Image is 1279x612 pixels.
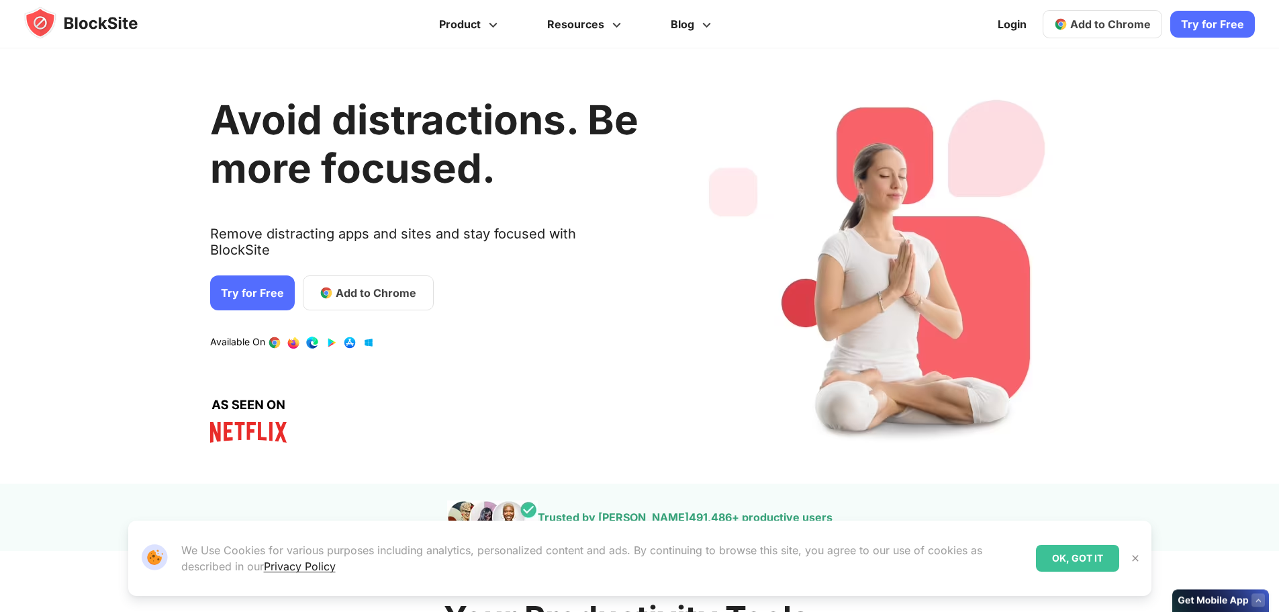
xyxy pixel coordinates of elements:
a: Add to Chrome [1043,10,1162,38]
span: Add to Chrome [1070,17,1151,31]
img: pepole images [447,500,538,534]
p: We Use Cookies for various purposes including analytics, personalized content and ads. By continu... [181,542,1025,574]
span: Add to Chrome [336,285,416,301]
a: Try for Free [210,275,295,310]
a: Login [990,8,1035,40]
a: Add to Chrome [303,275,434,310]
div: OK, GOT IT [1036,545,1119,572]
img: Close [1130,553,1141,564]
text: Remove distracting apps and sites and stay focused with BlockSite [210,226,638,269]
a: Try for Free [1170,11,1255,38]
button: Close [1127,550,1144,567]
img: chrome-icon.svg [1054,17,1068,31]
h1: Avoid distractions. Be more focused. [210,95,638,192]
a: Privacy Policy [264,560,336,573]
text: Available On [210,336,265,349]
img: blocksite-icon.5d769676.svg [24,7,164,39]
